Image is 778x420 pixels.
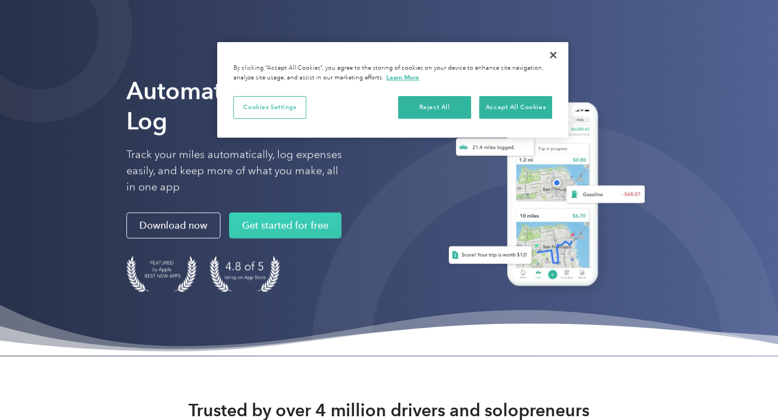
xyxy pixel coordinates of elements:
img: Badge for Featured by Apple Best New Apps [126,256,197,292]
strong: Automate Your Mileage Log [126,77,386,136]
div: By clicking “Accept All Cookies”, you agree to the storing of cookies on your device to enhance s... [233,64,552,83]
div: Cookie banner [217,42,568,138]
button: Cookies Settings [233,96,306,119]
div: Privacy [217,42,568,138]
img: 4.9 out of 5 stars on the app store [210,256,280,292]
p: Track your miles automatically, log expenses easily, and keep more of what you make, all in one app [126,147,343,195]
button: Close [541,43,565,67]
a: Get started for free [229,213,341,239]
a: Download now [126,213,220,239]
a: More information about your privacy, opens in a new tab [386,73,419,81]
button: Reject All [398,96,471,119]
button: Accept All Cookies [479,96,552,119]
